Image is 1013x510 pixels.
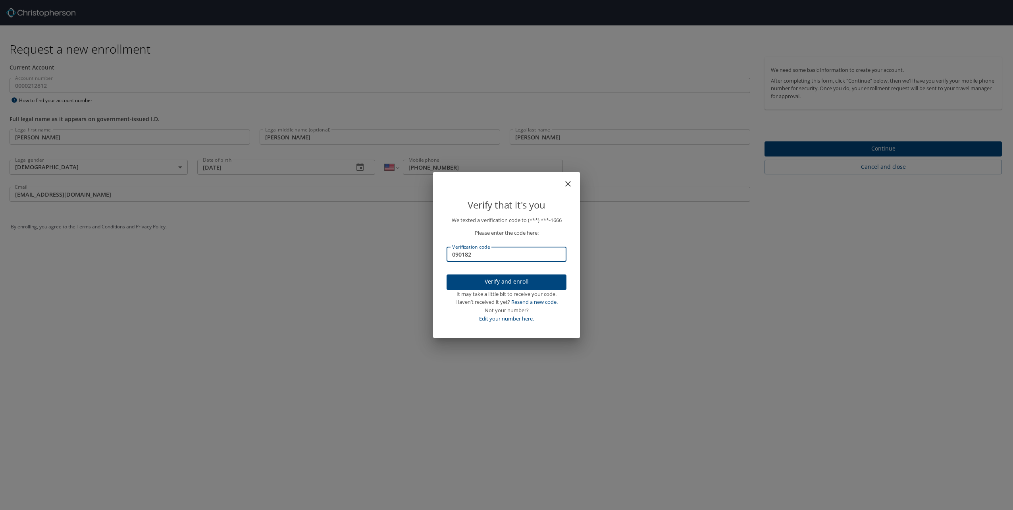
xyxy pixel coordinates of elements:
button: Verify and enroll [447,274,566,290]
p: Please enter the code here: [447,229,566,237]
button: close [567,175,577,185]
a: Edit your number here. [479,315,534,322]
p: Verify that it's you [447,197,566,212]
div: It may take a little bit to receive your code. [447,290,566,298]
span: Verify and enroll [453,277,560,287]
a: Resend a new code. [511,298,558,305]
div: Not your number? [447,306,566,315]
p: We texted a verification code to (***) ***- 1666 [447,216,566,224]
div: Haven’t received it yet? [447,298,566,306]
